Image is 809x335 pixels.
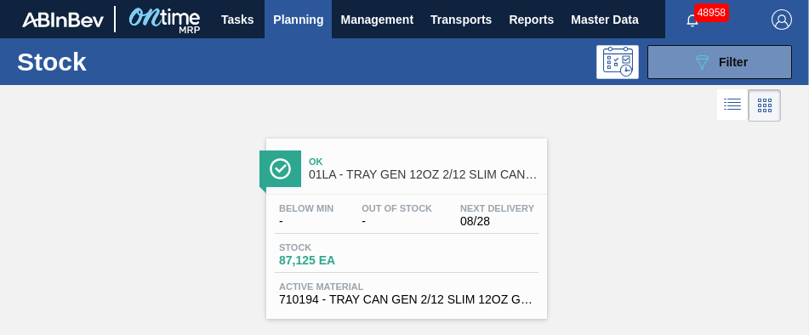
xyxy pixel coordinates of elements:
div: Card Vision [749,89,781,122]
span: Filter [719,55,748,69]
span: Management [340,9,413,30]
span: Reports [509,9,554,30]
span: 48958 [694,3,729,22]
img: TNhmsLtSVTkK8tSr43FrP2fwEKptu5GPRR3wAAAABJRU5ErkJggg== [22,12,104,27]
span: 710194 - TRAY CAN GEN 2/12 SLIM 12OZ GEN KRFT 172 [279,293,534,306]
span: Active Material [279,281,534,292]
span: Planning [273,9,323,30]
span: Below Min [279,203,333,213]
span: Tasks [219,9,256,30]
span: 87,125 EA [279,254,398,267]
img: Logout [772,9,792,30]
span: Next Delivery [460,203,534,213]
span: Transports [430,9,492,30]
span: Ok [309,156,538,167]
div: Programming: no user selected [596,45,639,79]
span: 08/28 [460,215,534,228]
button: Notifications [665,8,720,31]
h1: Stock [17,52,235,71]
span: - [279,215,333,228]
span: Master Data [571,9,638,30]
span: Out Of Stock [362,203,432,213]
a: ÍconeOk01LA - TRAY GEN 12OZ 2/12 SLIM CAN KRFT 1724-CBelow Min-Out Of Stock-Next Delivery08/28Sto... [254,126,555,319]
span: Stock [279,242,398,253]
span: - [362,215,432,228]
span: 01LA - TRAY GEN 12OZ 2/12 SLIM CAN KRFT 1724-C [309,168,538,181]
img: Ícone [270,158,291,179]
button: Filter [647,45,792,79]
div: List Vision [717,89,749,122]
